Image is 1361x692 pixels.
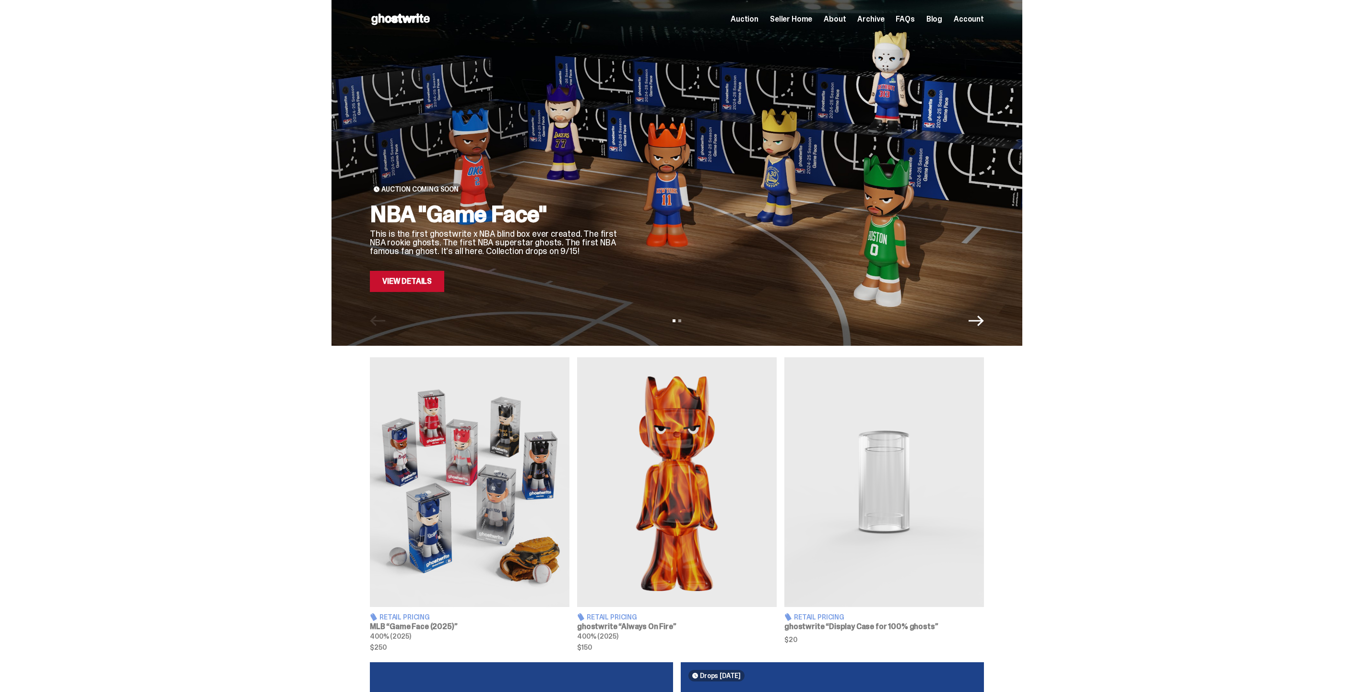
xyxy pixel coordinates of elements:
h3: ghostwrite “Always On Fire” [577,623,777,631]
a: Archive [857,15,884,23]
span: 400% (2025) [370,632,411,641]
p: This is the first ghostwrite x NBA blind box ever created. The first NBA rookie ghosts. The first... [370,230,619,255]
span: $250 [370,644,569,651]
span: $150 [577,644,777,651]
a: Game Face (2025) Retail Pricing [370,357,569,651]
a: View Details [370,271,444,292]
span: Retail Pricing [794,614,844,620]
a: Account [954,15,984,23]
a: Display Case for 100% ghosts Retail Pricing [784,357,984,651]
a: Auction [731,15,758,23]
a: Seller Home [770,15,812,23]
img: Game Face (2025) [370,357,569,607]
button: View slide 2 [678,319,681,322]
span: Drops [DATE] [700,672,741,680]
button: Next [969,313,984,328]
span: 400% (2025) [577,632,618,641]
h3: MLB “Game Face (2025)” [370,623,569,631]
button: View slide 1 [673,319,675,322]
span: Auction Coming Soon [381,185,459,193]
img: Display Case for 100% ghosts [784,357,984,607]
a: FAQs [896,15,914,23]
span: $20 [784,636,984,643]
span: Retail Pricing [587,614,637,620]
a: Always On Fire Retail Pricing [577,357,777,651]
img: Always On Fire [577,357,777,607]
h3: ghostwrite “Display Case for 100% ghosts” [784,623,984,631]
span: Retail Pricing [379,614,430,620]
a: About [824,15,846,23]
h2: NBA "Game Face" [370,203,619,226]
a: Blog [926,15,942,23]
